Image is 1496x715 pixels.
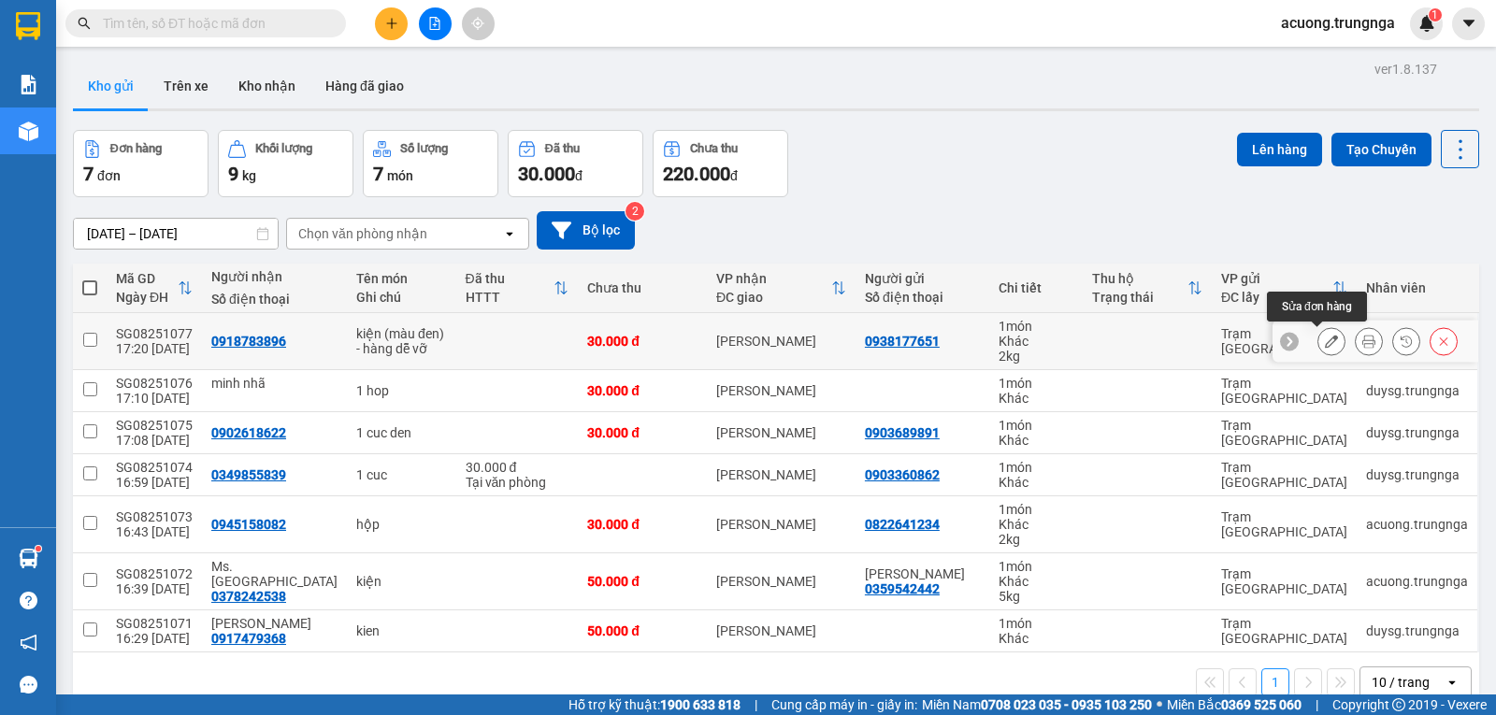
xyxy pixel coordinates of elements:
button: Bộ lọc [537,211,635,250]
div: 0917479368 [211,631,286,646]
div: VP gửi [1221,271,1332,286]
div: acuong.trungnga [1366,517,1468,532]
div: Trạm [GEOGRAPHIC_DATA] [1221,326,1347,356]
div: 5 kg [999,589,1074,604]
div: duysg.trungnga [1366,467,1468,482]
div: Khác [999,475,1074,490]
div: Người nhận [211,269,338,284]
div: minh nhã [211,376,338,391]
div: SG08251077 [116,326,193,341]
svg: open [1445,675,1460,690]
div: 2 kg [999,349,1074,364]
button: Đơn hàng7đơn [73,130,209,197]
div: 1 hop [356,383,447,398]
div: ĐC giao [716,290,831,305]
button: Số lượng7món [363,130,498,197]
div: 10 / trang [1372,673,1430,692]
div: Đơn hàng [110,142,162,155]
div: 1 món [999,319,1074,334]
div: Khác [999,517,1074,532]
div: kien [356,623,447,638]
div: Thu hộ [1092,271,1187,286]
div: 30.000 đ [587,517,698,532]
span: Miền Nam [922,694,1152,715]
b: T1 [PERSON_NAME], P Phú Thuỷ [129,103,243,159]
span: aim [471,17,484,30]
img: logo-vxr [16,12,40,40]
div: 16:29 [DATE] [116,631,193,646]
div: Sửa đơn hàng [1267,292,1367,322]
div: 30.000 đ [587,383,698,398]
strong: 0369 525 060 [1221,697,1302,712]
div: Tên món [356,271,447,286]
div: trọng khang [211,616,338,631]
div: 0349855839 [211,467,286,482]
div: SG08251074 [116,460,193,475]
div: 17:20 [DATE] [116,341,193,356]
div: Sửa đơn hàng [1317,327,1345,355]
div: [PERSON_NAME] [716,517,846,532]
div: 2 kg [999,532,1074,547]
span: đơn [97,168,121,183]
div: Chi tiết [999,280,1074,295]
div: SG08251072 [116,566,193,581]
div: Chưa thu [690,142,738,155]
button: Khối lượng9kg [218,130,353,197]
div: Trạm [GEOGRAPHIC_DATA] [1221,460,1347,490]
div: duysg.trungnga [1366,383,1468,398]
div: [PERSON_NAME] [716,574,846,589]
div: ver 1.8.137 [1374,59,1437,79]
div: Khác [999,391,1074,406]
div: Trạm [GEOGRAPHIC_DATA] [1221,418,1347,448]
div: kiện (màu đen) - hàng dễ vỡ [356,326,447,356]
div: [PERSON_NAME] [716,425,846,440]
span: đ [575,168,583,183]
div: 1 món [999,418,1074,433]
span: món [387,168,413,183]
div: 0903689891 [865,425,940,440]
span: ⚪️ [1157,701,1162,708]
div: Số điện thoại [211,292,338,307]
div: SG08251071 [116,616,193,631]
div: 50.000 đ [587,574,698,589]
div: duysg.trungnga [1366,623,1468,638]
div: duysg.trungnga [1366,425,1468,440]
div: hộp [356,517,447,532]
div: Trạm [GEOGRAPHIC_DATA] [1221,509,1347,539]
span: 7 [83,163,93,185]
div: Vương [865,566,980,581]
span: Hỗ trợ kỹ thuật: [568,694,741,715]
button: Trên xe [149,64,223,108]
div: 30.000 đ [587,334,698,349]
div: 0938177651 [865,334,940,349]
button: file-add [419,7,452,40]
img: icon-new-feature [1418,15,1435,32]
div: Ngày ĐH [116,290,178,305]
li: Trung Nga [9,9,271,45]
div: VP nhận [716,271,831,286]
div: 16:39 [DATE] [116,581,193,596]
button: 1 [1261,668,1289,696]
img: warehouse-icon [19,122,38,141]
div: Người gửi [865,271,980,286]
th: Toggle SortBy [707,264,856,313]
button: Kho nhận [223,64,310,108]
div: 0822641234 [865,517,940,532]
span: notification [20,634,37,651]
span: Cung cấp máy in - giấy in: [771,694,917,715]
div: Ms. Oanh [211,559,338,589]
div: acuong.trungnga [1366,574,1468,589]
span: | [755,694,757,715]
div: 1 cuc [356,467,447,482]
span: Miền Bắc [1167,694,1302,715]
span: | [1316,694,1318,715]
img: solution-icon [19,75,38,94]
div: 30.000 đ [587,425,698,440]
div: 1 món [999,460,1074,475]
div: 1 cuc den [356,425,447,440]
div: Đã thu [466,271,554,286]
div: Chọn văn phòng nhận [298,224,427,243]
span: question-circle [20,592,37,609]
button: Tạo Chuyến [1331,133,1431,166]
div: Khác [999,433,1074,448]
